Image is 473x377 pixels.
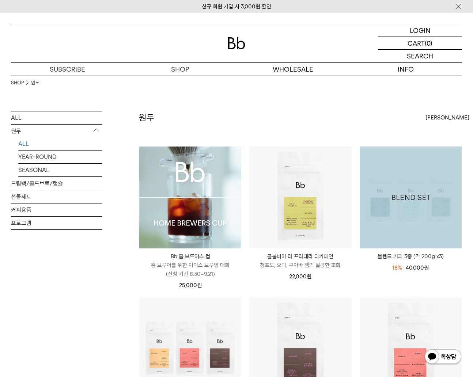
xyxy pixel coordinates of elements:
[197,282,202,289] span: 원
[289,273,311,280] span: 22,000
[249,146,351,248] img: 콜롬비아 라 프라데라 디카페인
[11,79,24,87] a: SHOP
[378,37,462,50] a: CART (0)
[407,50,433,62] p: SEARCH
[249,261,351,270] p: 청포도, 오디, 구아바 잼의 달콤한 조화
[18,137,102,150] a: ALL
[11,111,102,124] a: ALL
[236,63,349,76] p: WHOLESALE
[139,146,241,248] img: Bb 홈 브루어스 컵
[406,264,429,271] span: 40,000
[139,252,241,278] a: Bb 홈 브루어스 컵 홈 브루어를 위한 아이스 브루잉 대회(신청 기간 8.30~9.21)
[179,282,202,289] span: 25,000
[139,252,241,261] p: Bb 홈 브루어스 컵
[139,111,154,124] h2: 원두
[18,164,102,176] a: SEASONAL
[424,264,429,271] span: 원
[18,151,102,163] a: YEAR-ROUND
[425,37,432,49] p: (0)
[408,37,425,49] p: CART
[378,24,462,37] a: LOGIN
[410,24,431,37] p: LOGIN
[11,125,102,138] p: 원두
[11,63,124,76] a: SUBSCRIBE
[349,63,462,76] p: INFO
[360,252,462,261] a: 블렌드 커피 3종 (각 200g x3)
[360,146,462,248] a: 블렌드 커피 3종 (각 200g x3)
[11,217,102,229] a: 프로그램
[202,3,271,10] a: 신규 회원 가입 시 3,000원 할인
[392,263,402,272] div: 18%
[360,146,462,248] img: 1000001179_add2_053.png
[11,203,102,216] a: 커피용품
[249,252,351,270] a: 콜롬비아 라 프라데라 디카페인 청포도, 오디, 구아바 잼의 달콤한 조화
[124,63,237,76] a: SHOP
[249,252,351,261] p: 콜롬비아 라 프라데라 디카페인
[425,113,469,122] span: [PERSON_NAME]
[11,177,102,190] a: 드립백/콜드브루/캡슐
[424,349,462,366] img: 카카오톡 채널 1:1 채팅 버튼
[307,273,311,280] span: 원
[31,79,39,87] a: 원두
[228,37,245,49] img: 로고
[139,261,241,278] p: 홈 브루어를 위한 아이스 브루잉 대회 (신청 기간 8.30~9.21)
[11,190,102,203] a: 선물세트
